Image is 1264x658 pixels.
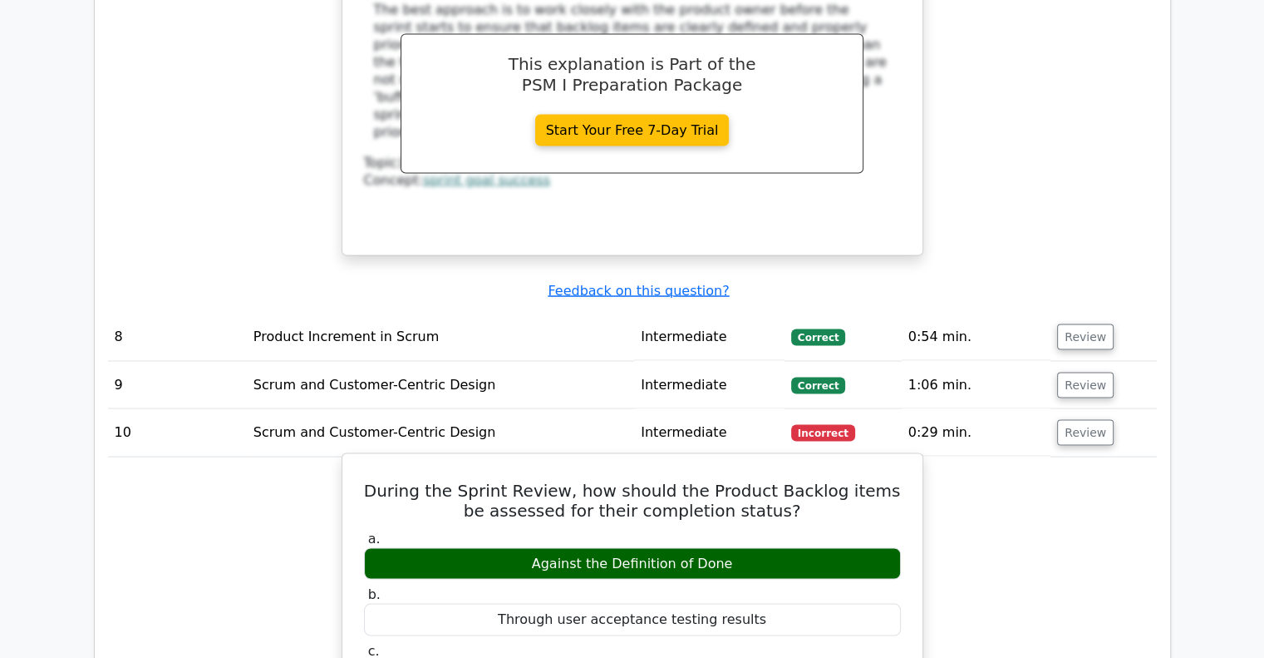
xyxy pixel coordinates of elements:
[1057,324,1114,349] button: Review
[634,313,784,360] td: Intermediate
[368,530,381,546] span: a.
[902,408,1050,456] td: 0:29 min.
[108,408,247,456] td: 10
[368,586,381,601] span: b.
[548,282,729,298] a: Feedback on this question?
[247,313,634,360] td: Product Increment in Scrum
[902,313,1050,360] td: 0:54 min.
[634,361,784,408] td: Intermediate
[364,603,901,636] div: Through user acceptance testing results
[634,408,784,456] td: Intermediate
[1057,372,1114,398] button: Review
[364,154,901,171] div: Topic:
[423,171,550,187] a: sprint goal success
[362,480,903,520] h5: During the Sprint Review, how should the Product Backlog items be assessed for their completion s...
[791,424,855,441] span: Incorrect
[108,313,247,360] td: 8
[374,2,891,140] div: The best approach is to work closely with the product owner before the sprint starts to ensure th...
[108,361,247,408] td: 9
[247,408,634,456] td: Scrum and Customer-Centric Design
[1057,419,1114,445] button: Review
[791,377,845,393] span: Correct
[535,114,730,146] a: Start Your Free 7-Day Trial
[902,361,1050,408] td: 1:06 min.
[791,329,845,345] span: Correct
[247,361,634,408] td: Scrum and Customer-Centric Design
[368,642,380,658] span: c.
[364,547,901,580] div: Against the Definition of Done
[364,171,901,189] div: Concept:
